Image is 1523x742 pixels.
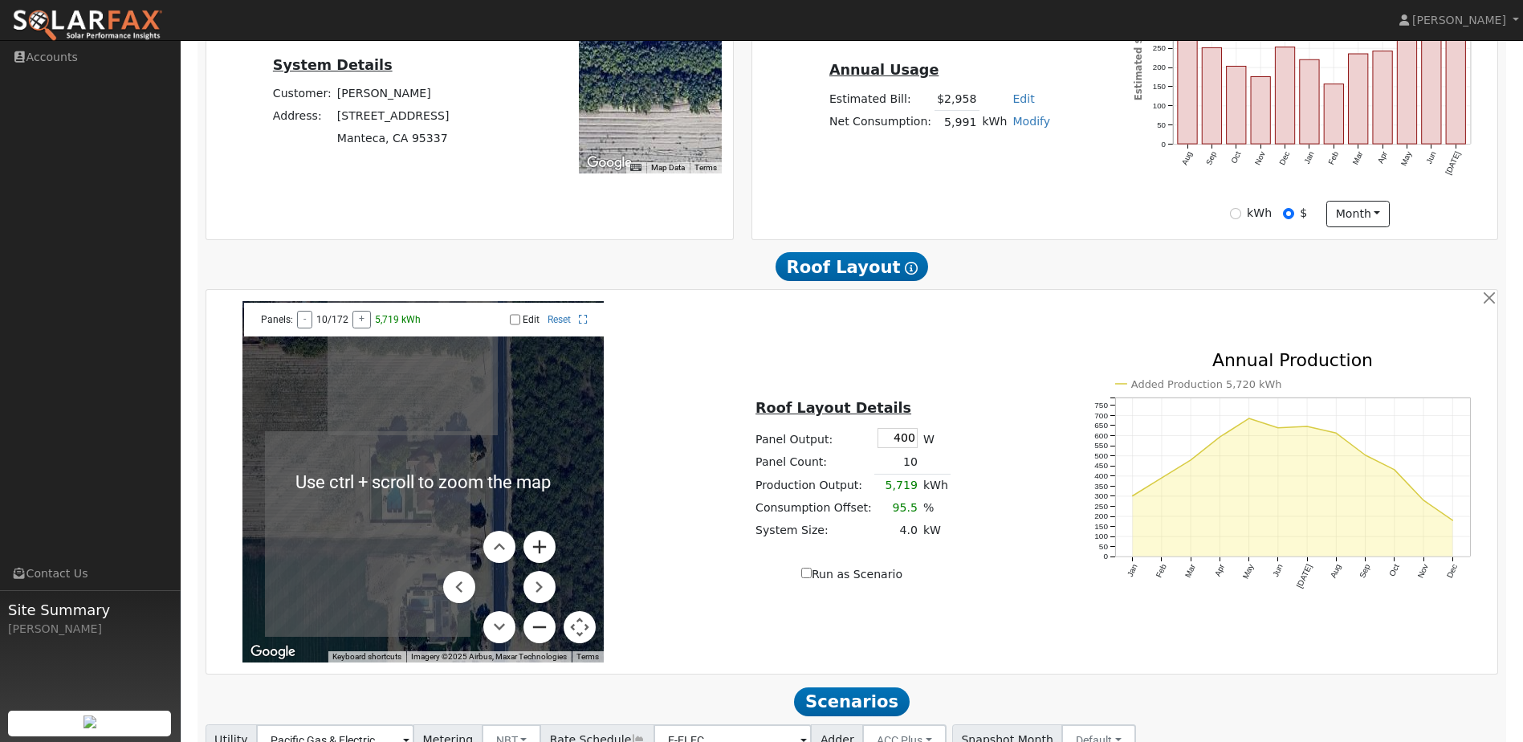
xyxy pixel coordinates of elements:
circle: onclick="" [1393,468,1396,471]
a: Open this area in Google Maps (opens a new window) [246,642,299,662]
a: Full Screen [579,314,588,325]
i: Show Help [905,262,918,275]
span: 5,719 kWh [375,314,421,325]
button: Zoom in [523,531,556,563]
rect: onclick="" [1446,27,1465,144]
rect: onclick="" [1422,8,1441,145]
label: kWh [1247,205,1272,222]
td: 5,719 [874,474,920,497]
text: Oct [1229,150,1243,165]
img: SolarFax [12,9,163,43]
td: Production Output: [753,474,875,497]
a: Terms [576,652,599,661]
text: 100 [1094,532,1108,541]
text: Apr [1213,563,1227,578]
td: [PERSON_NAME] [334,83,452,105]
img: Google [246,642,299,662]
rect: onclick="" [1251,77,1270,145]
text: 400 [1094,471,1108,480]
td: kW [920,520,951,542]
text: Nov [1416,563,1430,580]
span: Imagery ©2025 Airbus, Maxar Technologies [411,652,567,661]
label: Run as Scenario [801,566,902,583]
td: W [920,425,951,450]
button: Keyboard shortcuts [630,162,641,173]
button: + [352,311,371,328]
rect: onclick="" [1226,67,1245,145]
td: % [920,497,951,520]
a: Reset [548,314,571,325]
text: [DATE] [1295,563,1313,589]
span: Scenarios [794,687,909,716]
text: Nov [1253,150,1267,166]
button: Map Data [651,162,685,173]
td: Estimated Bill: [826,88,934,111]
span: Site Summary [8,599,172,621]
circle: onclick="" [1334,432,1338,435]
td: 5,991 [935,111,979,134]
td: 4.0 [874,520,920,542]
text: 650 [1094,421,1108,430]
td: Panel Output: [753,425,875,450]
text: [DATE] [1444,150,1462,177]
button: Move down [483,611,515,643]
a: Modify [1012,115,1050,128]
text: 750 [1094,401,1108,410]
td: Address: [270,105,334,128]
text: May [1240,563,1255,581]
rect: onclick="" [1202,48,1221,145]
button: Move left [443,571,475,603]
span: 10/172 [316,314,348,325]
input: Run as Scenario [801,568,812,578]
text: Aug [1179,150,1193,166]
td: kWh [920,474,951,497]
button: - [297,311,312,328]
text: Added Production 5,720 kWh [1130,378,1281,390]
span: [PERSON_NAME] [1412,14,1506,26]
button: month [1326,201,1390,228]
text: 0 [1161,140,1166,149]
text: Sep [1358,563,1372,580]
text: Mar [1183,563,1198,580]
div: [PERSON_NAME] [8,621,172,638]
text: Dec [1445,563,1459,580]
text: Mar [1350,149,1364,166]
rect: onclick="" [1349,54,1368,144]
td: 95.5 [874,497,920,520]
input: $ [1283,208,1294,219]
td: [STREET_ADDRESS] [334,105,452,128]
text: 250 [1094,502,1108,511]
text: Dec [1277,150,1291,166]
img: retrieve [83,715,96,728]
circle: onclick="" [1364,454,1367,457]
text: 550 [1094,442,1108,450]
u: Roof Layout Details [755,400,911,416]
td: Customer: [270,83,334,105]
text: Feb [1326,150,1340,166]
text: 600 [1094,431,1108,440]
button: Move right [523,571,556,603]
td: System Size: [753,520,875,542]
text: Jun [1271,563,1285,578]
text: 50 [1157,120,1166,129]
text: 0 [1103,552,1108,561]
text: 450 [1094,462,1108,471]
text: 700 [1094,411,1108,420]
text: 100 [1152,101,1166,110]
rect: onclick="" [1300,59,1319,144]
text: Apr [1376,149,1390,165]
rect: onclick="" [1178,39,1197,144]
circle: onclick="" [1130,495,1134,498]
text: 250 [1152,44,1166,53]
td: Net Consumption: [826,111,934,134]
td: Manteca, CA 95337 [334,128,452,150]
rect: onclick="" [1275,47,1294,145]
text: Jan [1125,563,1138,578]
text: 350 [1094,482,1108,491]
circle: onclick="" [1452,519,1455,522]
text: Sep [1204,150,1219,167]
text: Feb [1154,563,1167,580]
button: Move up [483,531,515,563]
rect: onclick="" [1373,51,1392,145]
a: Terms [694,163,717,172]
